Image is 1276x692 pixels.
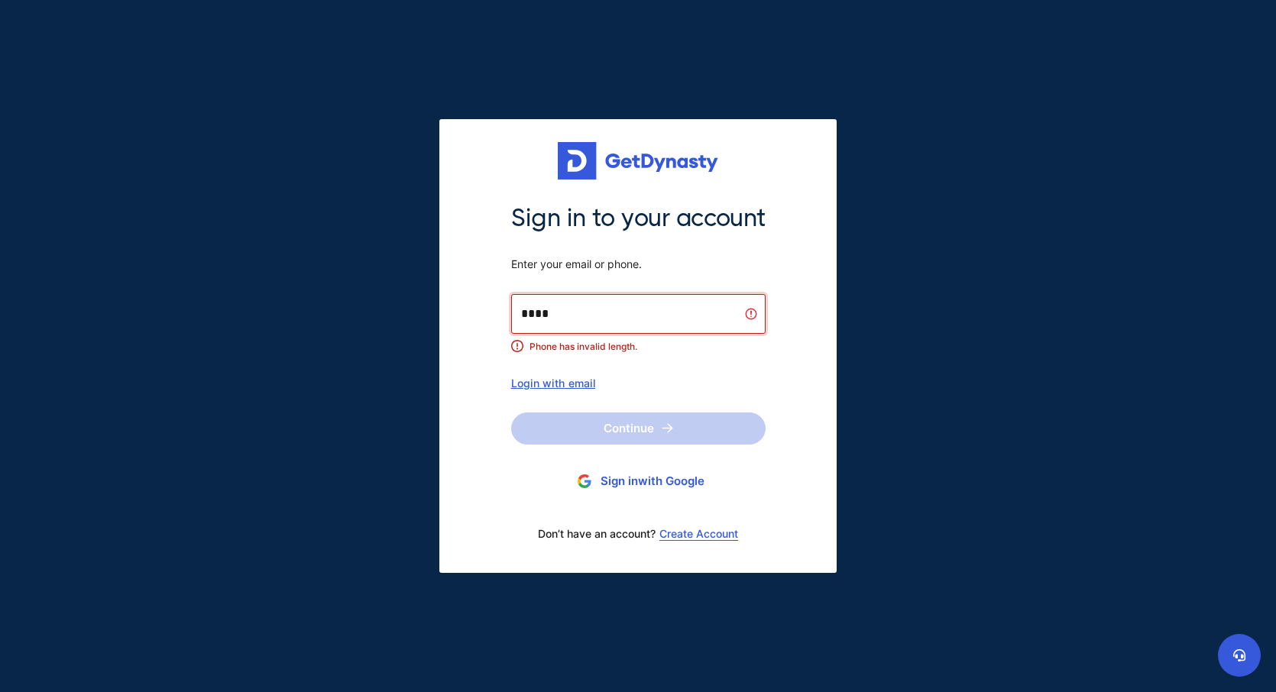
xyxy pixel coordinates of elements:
div: Login with email [511,377,766,390]
span: Sign in to your account [511,202,766,234]
img: Get started for free with Dynasty Trust Company [558,142,718,180]
a: Create Account [659,528,738,540]
button: Sign inwith Google [511,467,766,496]
span: Enter your email or phone. [511,257,766,271]
span: Phone has invalid length. [530,340,766,354]
div: Don’t have an account? [511,518,766,550]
